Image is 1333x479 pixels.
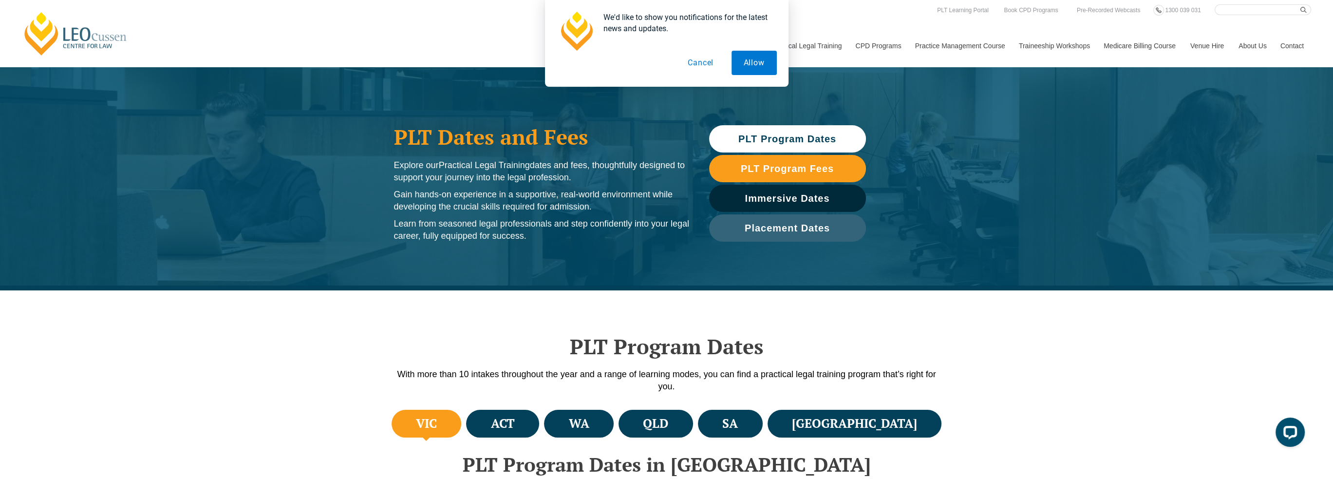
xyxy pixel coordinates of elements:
[709,155,866,182] a: PLT Program Fees
[676,51,726,75] button: Cancel
[745,223,830,233] span: Placement Dates
[439,160,530,170] span: Practical Legal Training
[416,416,437,432] h4: VIC
[792,416,917,432] h4: [GEOGRAPHIC_DATA]
[722,416,738,432] h4: SA
[741,164,834,173] span: PLT Program Fees
[394,125,690,149] h1: PLT Dates and Fees
[389,334,944,359] h2: PLT Program Dates
[738,134,836,144] span: PLT Program Dates
[1268,414,1309,455] iframe: LiveChat chat widget
[732,51,777,75] button: Allow
[709,214,866,242] a: Placement Dates
[709,125,866,153] a: PLT Program Dates
[389,454,944,475] h2: PLT Program Dates in [GEOGRAPHIC_DATA]
[596,12,777,34] div: We'd like to show you notifications for the latest news and updates.
[643,416,668,432] h4: QLD
[394,189,690,213] p: Gain hands-on experience in a supportive, real-world environment while developing the crucial ski...
[394,218,690,242] p: Learn from seasoned legal professionals and step confidently into your legal career, fully equipp...
[557,12,596,51] img: notification icon
[389,368,944,393] p: With more than 10 intakes throughout the year and a range of learning modes, you can find a pract...
[709,185,866,212] a: Immersive Dates
[394,159,690,184] p: Explore our dates and fees, thoughtfully designed to support your journey into the legal profession.
[569,416,589,432] h4: WA
[491,416,515,432] h4: ACT
[745,193,830,203] span: Immersive Dates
